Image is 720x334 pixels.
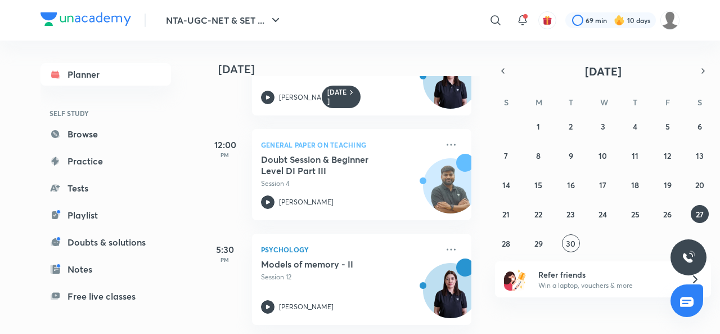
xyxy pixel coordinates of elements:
p: Session 12 [261,272,438,282]
abbr: September 2, 2025 [569,121,573,132]
button: September 26, 2025 [659,205,677,223]
a: Planner [40,63,171,86]
button: September 1, 2025 [529,117,547,135]
h6: SELF STUDY [40,104,171,123]
h5: 12:00 [202,138,247,152]
button: September 20, 2025 [691,176,709,194]
button: September 25, 2025 [626,205,644,223]
button: September 13, 2025 [691,146,709,164]
img: Company Logo [40,12,131,26]
abbr: September 17, 2025 [599,180,606,190]
button: September 29, 2025 [529,234,547,252]
abbr: September 28, 2025 [502,238,510,249]
button: September 5, 2025 [659,117,677,135]
button: September 27, 2025 [691,205,709,223]
img: Avatar [424,60,478,114]
abbr: September 21, 2025 [502,209,510,220]
abbr: September 29, 2025 [534,238,543,249]
button: September 11, 2025 [626,146,644,164]
abbr: September 23, 2025 [566,209,575,220]
abbr: September 16, 2025 [567,180,575,190]
img: ttu [682,251,695,264]
button: September 10, 2025 [594,146,612,164]
p: Win a laptop, vouchers & more [538,280,677,291]
abbr: Sunday [504,97,508,108]
abbr: September 3, 2025 [601,121,605,132]
abbr: September 5, 2025 [665,121,670,132]
abbr: September 8, 2025 [536,150,541,161]
button: September 14, 2025 [497,176,515,194]
a: Free live classes [40,285,171,308]
img: referral [504,268,526,291]
abbr: September 1, 2025 [537,121,540,132]
abbr: September 27, 2025 [696,209,704,220]
button: September 30, 2025 [562,234,580,252]
abbr: September 10, 2025 [598,150,607,161]
button: September 17, 2025 [594,176,612,194]
a: Doubts & solutions [40,231,171,253]
button: [DATE] [511,63,695,79]
a: Tests [40,177,171,199]
abbr: September 25, 2025 [631,209,640,220]
img: streak [614,15,625,26]
p: [PERSON_NAME] [279,302,334,312]
button: September 3, 2025 [594,117,612,135]
a: Company Logo [40,12,131,29]
abbr: September 30, 2025 [566,238,575,249]
abbr: Monday [535,97,542,108]
button: NTA-UGC-NET & SET ... [159,9,289,32]
p: PM [202,256,247,263]
abbr: Wednesday [600,97,608,108]
button: September 16, 2025 [562,176,580,194]
p: [PERSON_NAME] [279,197,334,207]
p: [PERSON_NAME] [279,92,334,103]
img: Avatar [424,164,478,219]
button: September 22, 2025 [529,205,547,223]
button: September 28, 2025 [497,234,515,252]
abbr: September 24, 2025 [598,209,607,220]
p: Psychology [261,243,438,256]
img: avatar [542,15,552,25]
button: September 9, 2025 [562,146,580,164]
p: PM [202,152,247,158]
abbr: September 7, 2025 [504,150,508,161]
abbr: September 14, 2025 [502,180,510,190]
button: September 21, 2025 [497,205,515,223]
h4: [DATE] [218,63,483,76]
abbr: Tuesday [569,97,573,108]
abbr: September 15, 2025 [534,180,542,190]
a: Playlist [40,204,171,226]
button: avatar [538,11,556,29]
img: Avatar [424,269,478,323]
button: September 12, 2025 [659,146,677,164]
abbr: Thursday [633,97,637,108]
p: General Paper on Teaching [261,138,438,152]
a: Notes [40,258,171,280]
button: September 2, 2025 [562,117,580,135]
abbr: September 18, 2025 [631,180,639,190]
button: September 19, 2025 [659,176,677,194]
button: September 15, 2025 [529,176,547,194]
abbr: September 13, 2025 [696,150,704,161]
h6: [DATE] [327,88,347,106]
abbr: September 6, 2025 [697,121,702,132]
img: ranjini [660,11,679,30]
abbr: September 11, 2025 [632,150,638,161]
h5: Doubt Session & Beginner Level DI Part III [261,154,401,176]
button: September 6, 2025 [691,117,709,135]
abbr: September 9, 2025 [569,150,573,161]
abbr: September 26, 2025 [663,209,672,220]
abbr: September 22, 2025 [534,209,542,220]
h5: Models of memory - II [261,259,401,270]
button: September 8, 2025 [529,146,547,164]
p: Session 4 [261,179,438,189]
abbr: September 4, 2025 [633,121,637,132]
abbr: Saturday [697,97,702,108]
a: Practice [40,150,171,172]
abbr: September 19, 2025 [664,180,672,190]
button: September 7, 2025 [497,146,515,164]
h6: Refer friends [538,269,677,280]
span: [DATE] [585,64,622,79]
abbr: September 20, 2025 [695,180,704,190]
button: September 23, 2025 [562,205,580,223]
